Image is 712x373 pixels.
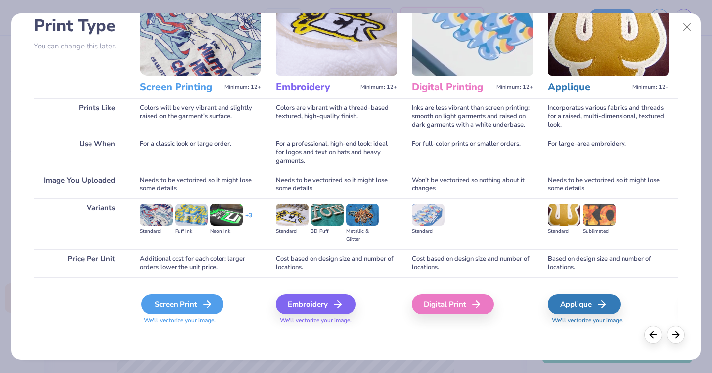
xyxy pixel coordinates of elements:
[140,135,261,171] div: For a classic look or large order.
[346,204,379,226] img: Metallic & Glitter
[548,98,669,135] div: Incorporates various fabrics and threads for a raised, multi-dimensional, textured look.
[412,81,492,93] h3: Digital Printing
[276,135,397,171] div: For a professional, high-end look; ideal for logos and text on hats and heavy garments.
[548,294,621,314] div: Applique
[276,316,397,325] span: We'll vectorize your image.
[34,98,125,135] div: Prints Like
[34,171,125,198] div: Image You Uploaded
[583,204,616,226] img: Sublimated
[548,204,580,226] img: Standard
[360,84,397,91] span: Minimum: 12+
[175,204,208,226] img: Puff Ink
[276,249,397,277] div: Cost based on design size and number of locations.
[276,227,309,235] div: Standard
[140,204,173,226] img: Standard
[412,135,533,171] div: For full-color prints or smaller orders.
[276,204,309,226] img: Standard
[583,227,616,235] div: Sublimated
[276,171,397,198] div: Needs to be vectorized so it might lose some details
[140,81,221,93] h3: Screen Printing
[412,294,494,314] div: Digital Print
[34,42,125,50] p: You can change this later.
[311,227,344,235] div: 3D Puff
[140,316,261,325] span: We'll vectorize your image.
[548,249,669,277] div: Based on design size and number of locations.
[140,227,173,235] div: Standard
[548,316,669,325] span: We'll vectorize your image.
[210,227,243,235] div: Neon Ink
[34,135,125,171] div: Use When
[311,204,344,226] img: 3D Puff
[412,249,533,277] div: Cost based on design size and number of locations.
[210,204,243,226] img: Neon Ink
[140,171,261,198] div: Needs to be vectorized so it might lose some details
[276,81,356,93] h3: Embroidery
[140,249,261,277] div: Additional cost for each color; larger orders lower the unit price.
[548,81,628,93] h3: Applique
[175,227,208,235] div: Puff Ink
[276,98,397,135] div: Colors are vibrant with a thread-based textured, high-quality finish.
[496,84,533,91] span: Minimum: 12+
[224,84,261,91] span: Minimum: 12+
[548,227,580,235] div: Standard
[140,98,261,135] div: Colors will be very vibrant and slightly raised on the garment's surface.
[346,227,379,244] div: Metallic & Glitter
[34,249,125,277] div: Price Per Unit
[632,84,669,91] span: Minimum: 12+
[412,227,445,235] div: Standard
[412,204,445,226] img: Standard
[245,211,252,228] div: + 3
[548,135,669,171] div: For large-area embroidery.
[34,198,125,249] div: Variants
[412,98,533,135] div: Inks are less vibrant than screen printing; smooth on light garments and raised on dark garments ...
[141,294,223,314] div: Screen Print
[548,171,669,198] div: Needs to be vectorized so it might lose some details
[412,171,533,198] div: Won't be vectorized so nothing about it changes
[276,294,356,314] div: Embroidery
